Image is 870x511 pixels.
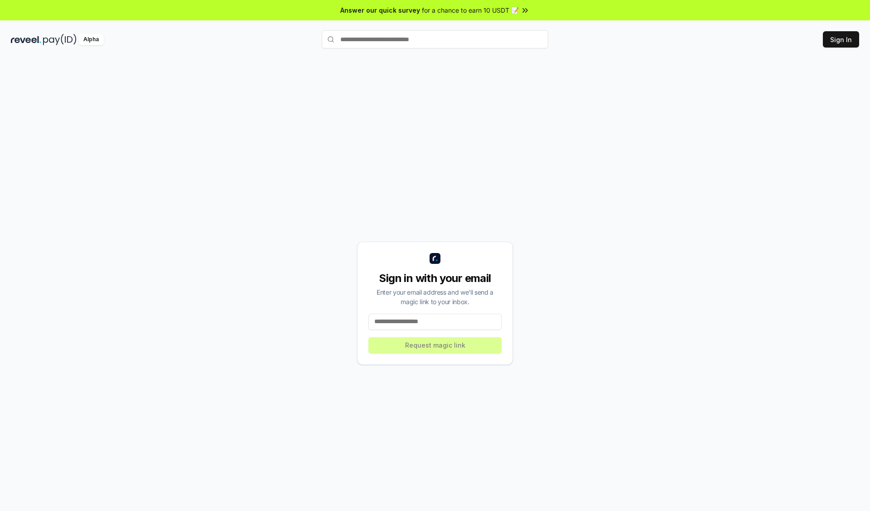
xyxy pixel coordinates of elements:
img: reveel_dark [11,34,41,45]
span: Answer our quick survey [340,5,420,15]
div: Enter your email address and we’ll send a magic link to your inbox. [368,287,502,306]
span: for a chance to earn 10 USDT 📝 [422,5,519,15]
button: Sign In [823,31,859,48]
img: pay_id [43,34,77,45]
div: Sign in with your email [368,271,502,286]
div: Alpha [78,34,104,45]
img: logo_small [430,253,440,264]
